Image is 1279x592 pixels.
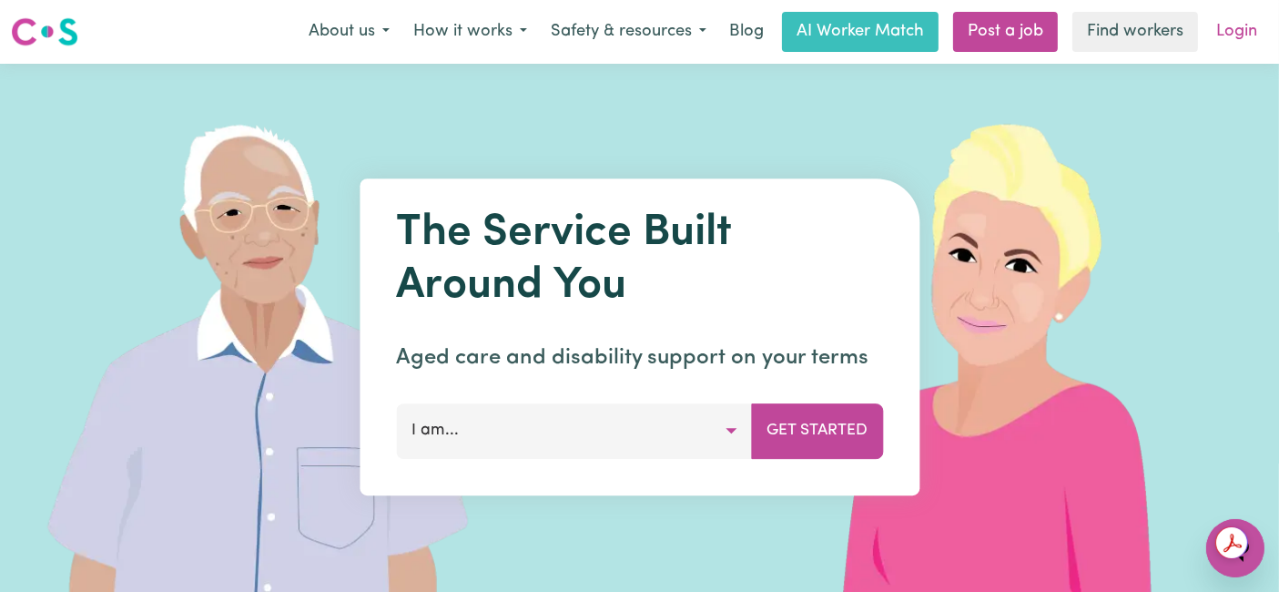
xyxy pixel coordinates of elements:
button: Safety & resources [539,13,718,51]
a: Careseekers logo [11,11,78,53]
button: Get Started [751,403,883,458]
p: Aged care and disability support on your terms [396,342,883,374]
a: Blog [718,12,775,52]
button: I am... [396,403,752,458]
a: Find workers [1072,12,1198,52]
iframe: Button to launch messaging window [1206,519,1264,577]
a: AI Worker Match [782,12,939,52]
button: How it works [401,13,539,51]
img: Careseekers logo [11,15,78,48]
button: About us [297,13,401,51]
a: Login [1205,12,1268,52]
h1: The Service Built Around You [396,208,883,312]
a: Post a job [953,12,1058,52]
